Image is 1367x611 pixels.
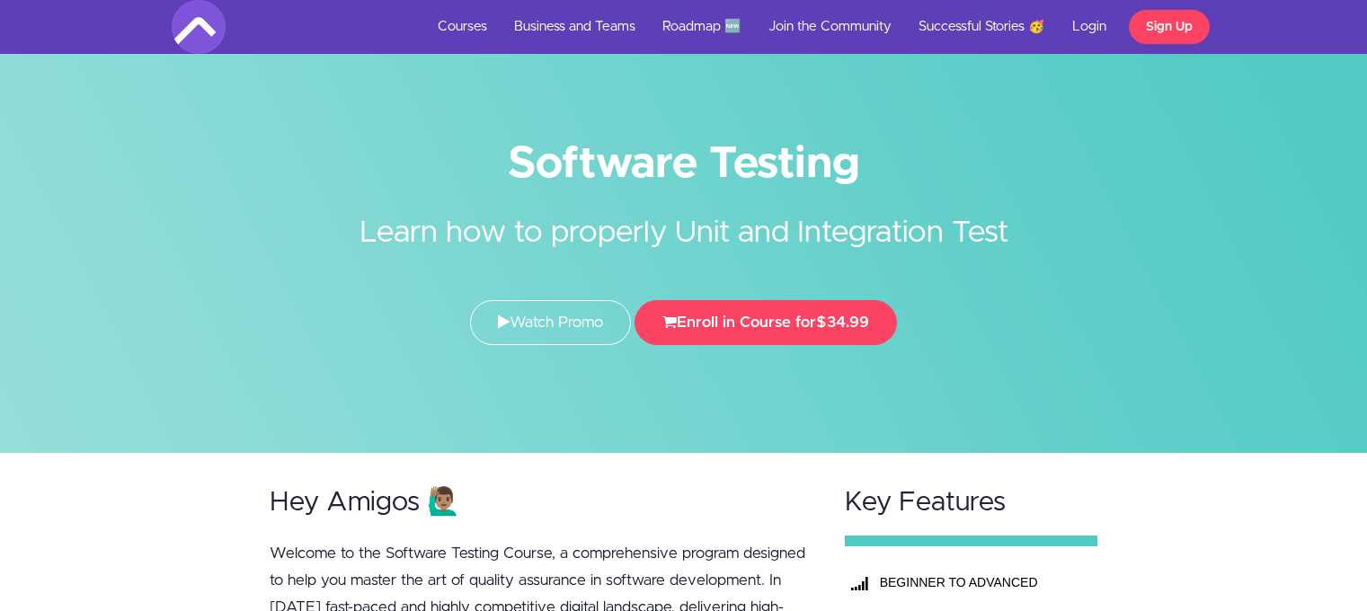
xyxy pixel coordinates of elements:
th: BEGINNER TO ADVANCED [875,564,1070,600]
a: Sign Up [1129,10,1210,44]
h1: Software Testing [172,144,1196,184]
a: Watch Promo [470,300,631,345]
span: $34.99 [816,314,869,330]
h2: Hey Amigos 🙋🏽‍♂️ [270,488,811,518]
button: Enroll in Course for$34.99 [635,300,897,345]
h2: Key Features [845,488,1098,518]
h2: Learn how to properly Unit and Integration Test [347,184,1021,255]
